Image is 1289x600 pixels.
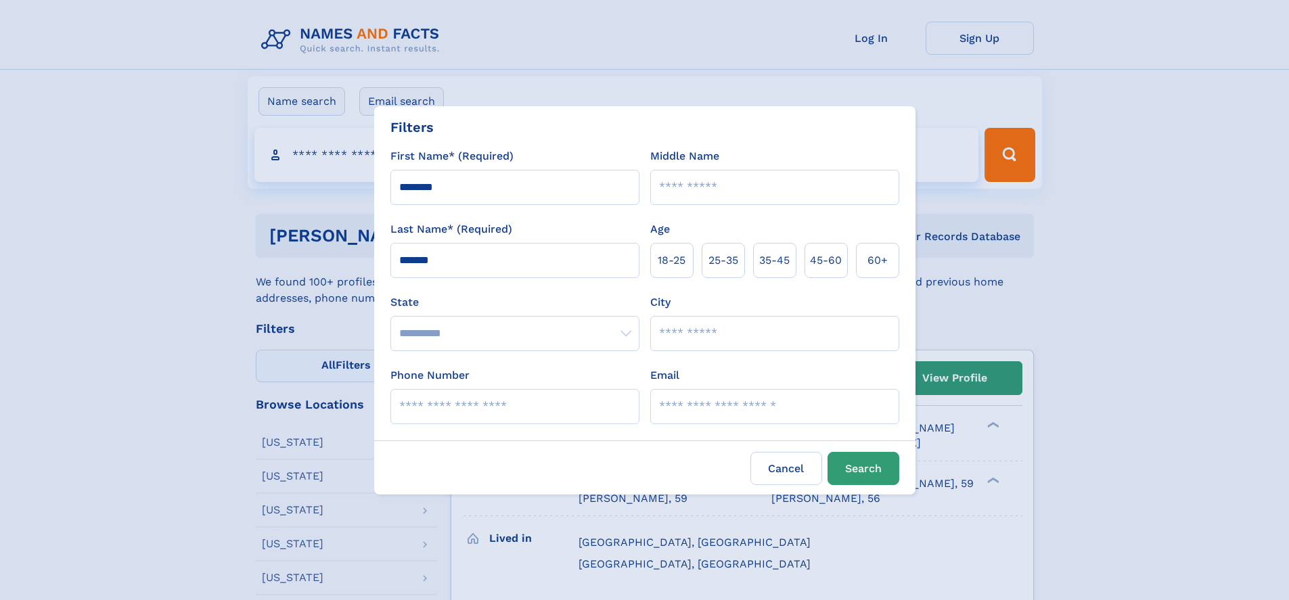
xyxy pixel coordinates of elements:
label: Last Name* (Required) [390,221,512,237]
label: First Name* (Required) [390,148,514,164]
span: 45‑60 [810,252,842,269]
label: Cancel [750,452,822,485]
label: Phone Number [390,367,470,384]
span: 35‑45 [759,252,790,269]
label: Email [650,367,679,384]
span: 18‑25 [658,252,685,269]
div: Filters [390,117,434,137]
label: Middle Name [650,148,719,164]
label: Age [650,221,670,237]
span: 25‑35 [708,252,738,269]
label: City [650,294,671,310]
button: Search [828,452,899,485]
span: 60+ [867,252,888,269]
label: State [390,294,639,310]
